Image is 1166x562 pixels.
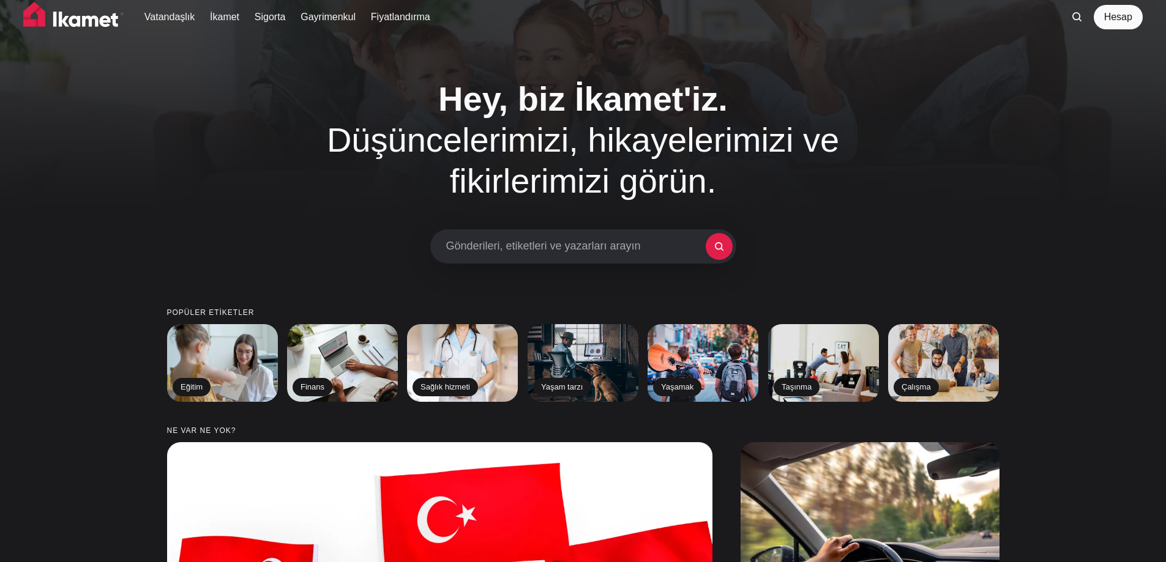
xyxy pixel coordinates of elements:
[407,324,518,402] a: Sağlık hizmeti
[902,382,931,391] font: Çalışma
[255,12,286,22] font: Sigorta
[210,10,239,24] a: İkamet
[782,382,812,391] font: Taşınma
[301,10,356,24] a: Gayrimenkul
[888,324,999,402] a: Çalışma
[661,382,693,391] font: Yaşamak
[301,382,324,391] font: Finans
[167,324,278,402] a: Eğitim
[371,12,430,22] font: Fiyatlandırma
[167,426,236,435] font: Ne var ne yok?
[210,12,239,22] font: İkamet
[301,12,356,22] font: Gayrimenkul
[420,382,470,391] font: Sağlık hizmeti
[768,324,879,402] a: Taşınma
[181,382,203,391] font: Eğitim
[1094,5,1143,29] a: Hesap
[23,2,124,32] img: İkamet evi
[528,324,638,402] a: Yaşam tarzı
[327,120,839,200] font: Düşüncelerimizi, hikayelerimizi ve fikirlerimizi görün.
[541,382,583,391] font: Yaşam tarzı
[648,324,758,402] a: Yaşamak
[371,10,430,24] a: Fiyatlandırma
[438,79,728,118] font: Hey, biz İkamet'iz.
[1104,12,1132,22] font: Hesap
[287,324,398,402] a: Finans
[255,10,286,24] a: Sigorta
[144,10,195,24] a: Vatandaşlık
[144,12,195,22] font: Vatandaşlık
[446,240,641,252] font: Gönderileri, etiketleri ve yazarları arayın
[167,308,255,317] font: Popüler etiketler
